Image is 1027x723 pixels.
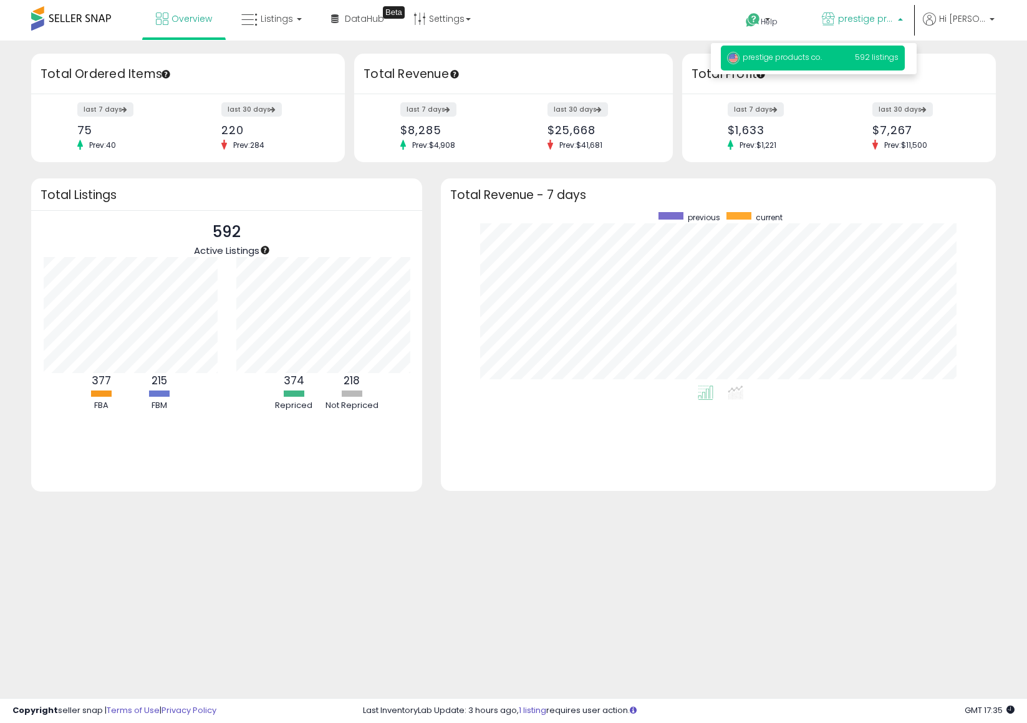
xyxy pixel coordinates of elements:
p: 592 [194,220,259,244]
span: Overview [171,12,212,25]
div: $7,267 [872,124,974,137]
span: Prev: $11,500 [878,140,933,150]
div: Tooltip anchor [383,6,405,19]
div: Repriced [266,400,322,412]
span: Listings [261,12,293,25]
div: Tooltip anchor [259,245,271,256]
h3: Total Listings [41,190,413,200]
span: 592 listings [855,52,899,62]
div: FBM [132,400,188,412]
div: $1,633 [728,124,829,137]
label: last 30 days [872,102,933,117]
span: current [756,212,783,223]
span: Prev: 284 [227,140,271,150]
b: 218 [344,373,360,388]
h3: Total Revenue [364,66,663,83]
label: last 30 days [547,102,608,117]
div: Tooltip anchor [449,69,460,80]
div: 75 [77,124,179,137]
span: DataHub [345,12,384,25]
a: Help [736,3,802,41]
label: last 7 days [400,102,456,117]
img: usa.png [727,52,740,64]
label: last 7 days [77,102,133,117]
span: Help [761,16,778,27]
b: 377 [92,373,111,388]
h3: Total Revenue - 7 days [450,190,986,200]
b: 215 [152,373,167,388]
span: Prev: $41,681 [553,140,609,150]
span: Prev: 40 [83,140,122,150]
div: $25,668 [547,124,651,137]
div: Tooltip anchor [755,69,766,80]
span: Hi [PERSON_NAME] [939,12,986,25]
div: FBA [74,400,130,412]
span: Prev: $1,221 [733,140,783,150]
label: last 30 days [221,102,282,117]
div: $8,285 [400,124,504,137]
span: Prev: $4,908 [406,140,461,150]
b: 374 [284,373,304,388]
div: 220 [221,124,323,137]
h3: Total Ordered Items [41,66,335,83]
label: last 7 days [728,102,784,117]
span: Active Listings [194,244,259,257]
h3: Total Profit [692,66,986,83]
span: prestige products co. [838,12,894,25]
div: Not Repriced [324,400,380,412]
span: previous [688,212,720,223]
i: Get Help [745,12,761,28]
a: Hi [PERSON_NAME] [923,12,995,41]
div: Tooltip anchor [160,69,171,80]
span: prestige products co. [727,52,822,62]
